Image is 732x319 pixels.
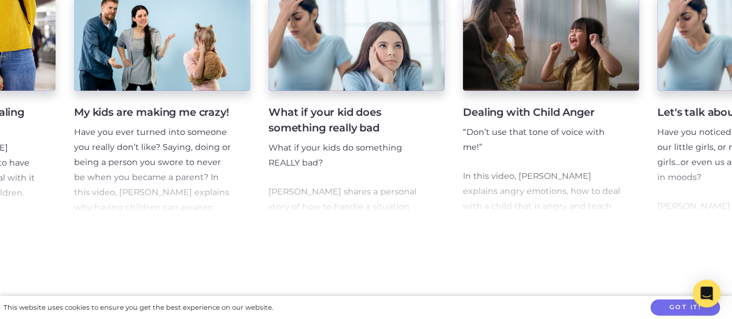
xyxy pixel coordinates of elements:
[74,105,231,120] h4: My kids are making me crazy!
[74,125,231,260] p: Have you ever turned into someone you really don’t like? Saying, doing or being a person you swor...
[650,299,720,316] button: Got it!
[3,302,273,314] div: This website uses cookies to ensure you get the best experience on our website.
[268,185,426,245] p: [PERSON_NAME] shares a personal story of how to handle a situation when your child does something...
[463,105,620,120] h4: Dealing with Child Anger
[268,141,426,171] p: What if your kids do something REALLY bad?
[463,169,620,244] p: In this video, [PERSON_NAME] explains angry emotions, how to deal with a child that is angry and ...
[268,105,426,136] h4: What if your kid does something really bad
[463,125,620,155] p: “Don’t use that tone of voice with me!”
[693,280,720,307] div: Open Intercom Messenger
